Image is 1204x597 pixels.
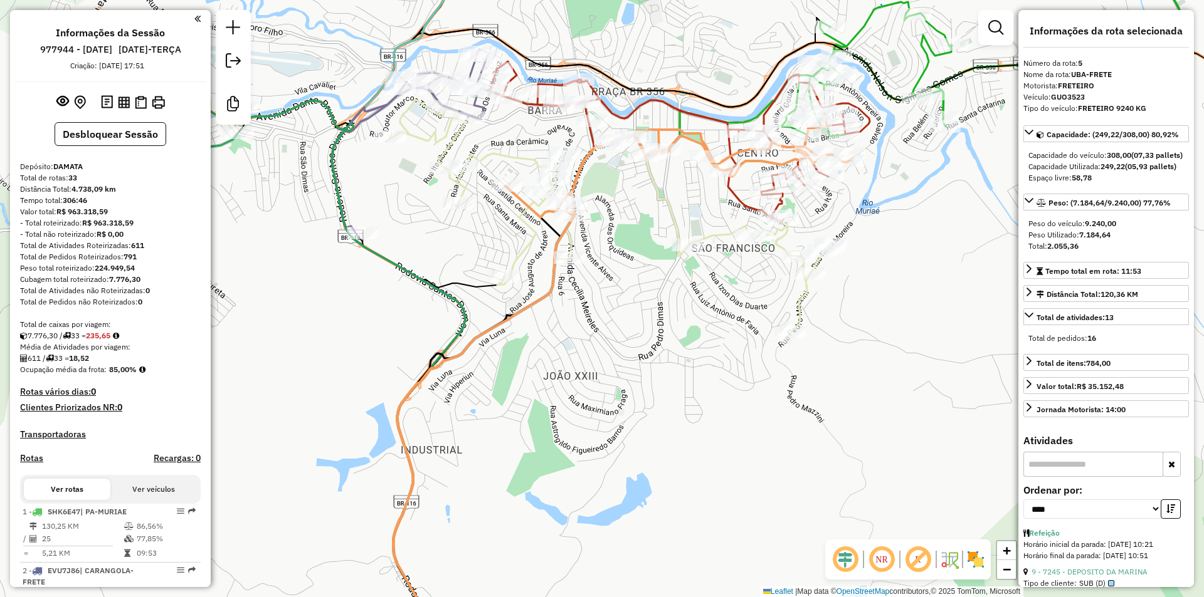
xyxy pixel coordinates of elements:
strong: 0 [91,386,96,397]
span: EVU7J86 [48,566,80,575]
div: Total de Atividades não Roteirizadas: [20,285,201,296]
a: OpenStreetMap [837,587,890,596]
div: Veículo: [1023,91,1189,103]
span: Ocupação média da frota: [20,365,107,374]
div: Jornada Motorista: 14:00 [1037,404,1126,415]
div: Criação: [DATE] 17:51 [65,60,149,71]
h4: Rotas [20,453,43,464]
div: 611 / 33 = [20,353,201,364]
div: Distância Total: [1037,289,1138,300]
span: 1 - [23,507,127,516]
strong: 784,00 [1086,358,1111,368]
strong: 9.240,00 [1085,219,1116,228]
div: Cubagem total roteirizado: [20,274,201,285]
a: Nova sessão e pesquisa [221,15,246,43]
strong: GUO3523 [1051,92,1085,101]
em: Opções [177,507,184,515]
em: Opções [177,566,184,574]
a: Distância Total:120,36 KM [1023,285,1189,302]
span: 120,36 KM [1101,289,1138,299]
i: Total de Atividades [29,535,37,542]
a: Valor total:R$ 35.152,48 [1023,377,1189,394]
strong: 224.949,54 [95,263,135,273]
a: Exportar sessão [221,48,246,76]
i: % de utilização da cubagem [124,535,134,542]
div: Média de Atividades por viagem: [20,341,201,353]
span: − [1003,561,1011,577]
div: Total de pedidos: [1028,333,1184,344]
div: Total de Pedidos Roteirizados: [20,251,201,262]
div: Horário final da parada: [DATE] 10:51 [1023,550,1189,561]
a: Jornada Motorista: 14:00 [1023,400,1189,417]
em: Rota exportada [188,507,196,515]
a: Criar modelo [221,91,246,120]
div: Total de rotas: [20,172,201,184]
a: 9 - 7245 - DEPOSITO DA MARINA [1032,567,1148,576]
div: Tempo total: [20,195,201,206]
strong: (07,33 pallets) [1131,150,1183,160]
strong: 33 [68,173,77,182]
h4: Clientes Priorizados NR: [20,402,201,413]
a: Total de atividades:13 [1023,308,1189,325]
div: Depósito: [20,161,201,172]
strong: 18,52 [69,353,89,363]
strong: 7.184,64 [1079,230,1111,239]
strong: FRETEIRO 9240 KG [1078,103,1146,113]
button: Ver veículos [110,479,197,500]
strong: 235,65 [86,331,110,340]
h4: Rotas vários dias: [20,387,201,397]
td: 09:53 [136,547,196,559]
a: Total de itens:784,00 [1023,354,1189,371]
strong: 308,00 [1107,150,1131,160]
span: + [1003,542,1011,558]
a: Exibir filtros [983,15,1008,40]
strong: R$ 0,00 [97,229,124,239]
a: Tempo total em rota: 11:53 [1023,262,1189,279]
h4: Informações da rota selecionada [1023,25,1189,37]
span: | [795,587,797,596]
strong: 0 [117,402,122,413]
button: Centralizar mapa no depósito ou ponto de apoio [71,93,88,112]
div: Capacidade Utilizada: [1028,161,1184,172]
td: 86,56% [136,520,196,532]
span: Capacidade: (249,22/308,00) 80,92% [1047,130,1179,139]
div: Map data © contributors,© 2025 TomTom, Microsoft [760,586,1023,597]
td: 5,21 KM [41,547,124,559]
i: Distância Total [29,522,37,530]
button: Imprimir Rotas [149,93,167,112]
span: SHK6E47 [48,507,80,516]
h4: Atividades [1023,435,1189,447]
div: Total de atividades:13 [1023,328,1189,349]
div: Distância Total: [20,184,201,195]
strong: 4.738,09 km [71,184,116,194]
a: Capacidade: (249,22/308,00) 80,92% [1023,125,1189,142]
h4: Transportadoras [20,429,201,440]
a: Leaflet [763,587,793,596]
div: Nome da rota: [1023,69,1189,80]
div: - Total não roteirizado: [20,229,201,240]
div: Capacidade: (249,22/308,00) 80,92% [1023,145,1189,189]
strong: 306:46 [63,195,87,205]
span: Ocultar NR [867,544,897,574]
td: 77,85% [136,532,196,545]
h4: Recargas: 0 [154,453,201,464]
td: 25 [41,532,124,545]
strong: 85,00% [109,365,137,374]
a: Peso: (7.184,64/9.240,00) 77,76% [1023,194,1189,210]
div: Espaço livre: [1028,172,1184,184]
div: Tipo de cliente: [1023,578,1189,589]
div: Número da rota: [1023,58,1189,69]
button: Desbloquear Sessão [55,122,166,146]
strong: 16 [1087,333,1096,343]
strong: 2.055,36 [1047,241,1079,251]
div: Total: [1028,241,1184,252]
span: Tempo total em rota: 11:53 [1045,266,1141,276]
strong: 0 [145,286,150,295]
div: 7.776,30 / 33 = [20,330,201,341]
div: Peso total roteirizado: [20,262,201,274]
strong: 13 [1105,313,1114,322]
strong: 249,22 [1101,162,1125,171]
div: Total de Atividades Roteirizadas: [20,240,201,251]
div: Horário inicial da parada: [DATE] 10:21 [1023,539,1189,550]
strong: Refeição [1029,528,1060,537]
